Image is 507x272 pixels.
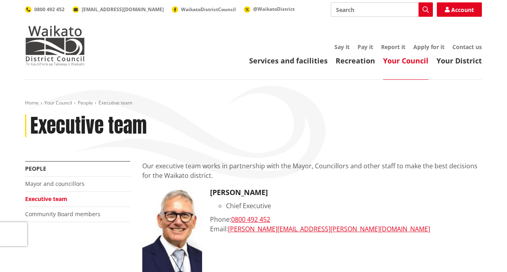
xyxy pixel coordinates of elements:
h3: [PERSON_NAME] [210,188,482,197]
input: Search input [331,2,433,17]
a: People [78,99,93,106]
a: Executive team [25,195,67,203]
div: Email: [210,224,482,234]
a: Say it [334,43,350,51]
a: Your District [436,56,482,65]
a: 0800 492 452 [25,6,65,13]
a: Mayor and councillors [25,180,84,187]
img: Waikato District Council - Te Kaunihera aa Takiwaa o Waikato [25,26,85,65]
a: Apply for it [413,43,444,51]
a: Home [25,99,39,106]
span: WaikatoDistrictCouncil [181,6,236,13]
a: Recreation [336,56,375,65]
p: Our executive team works in partnership with the Mayor, Councillors and other staff to make the b... [142,161,482,180]
a: Community Board members [25,210,100,218]
a: 0800 492 452 [231,215,270,224]
a: Contact us [452,43,482,51]
span: @WaikatoDistrict [253,6,295,12]
a: @WaikatoDistrict [244,6,295,12]
a: Pay it [358,43,373,51]
div: Phone: [210,215,482,224]
span: Executive team [98,99,132,106]
a: Your Council [383,56,428,65]
nav: breadcrumb [25,100,482,106]
a: Account [437,2,482,17]
a: People [25,165,46,172]
a: WaikatoDistrictCouncil [172,6,236,13]
a: [EMAIL_ADDRESS][DOMAIN_NAME] [73,6,164,13]
a: [PERSON_NAME][EMAIL_ADDRESS][PERSON_NAME][DOMAIN_NAME] [228,225,430,233]
h1: Executive team [30,114,147,138]
a: Report it [381,43,405,51]
span: 0800 492 452 [34,6,65,13]
span: [EMAIL_ADDRESS][DOMAIN_NAME] [82,6,164,13]
a: Your Council [44,99,72,106]
li: Chief Executive [226,201,482,211]
a: Services and facilities [249,56,328,65]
